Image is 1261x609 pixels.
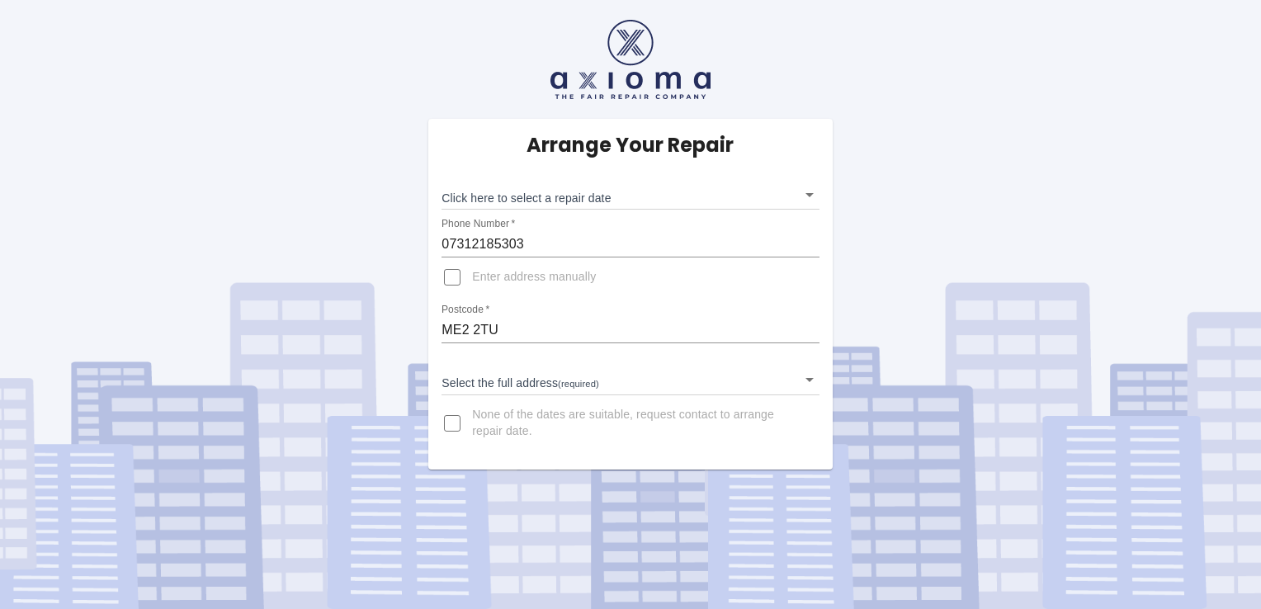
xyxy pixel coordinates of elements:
[550,20,711,99] img: axioma
[472,269,596,286] span: Enter address manually
[527,132,734,158] h5: Arrange Your Repair
[442,303,489,317] label: Postcode
[442,217,515,231] label: Phone Number
[472,407,805,440] span: None of the dates are suitable, request contact to arrange repair date.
